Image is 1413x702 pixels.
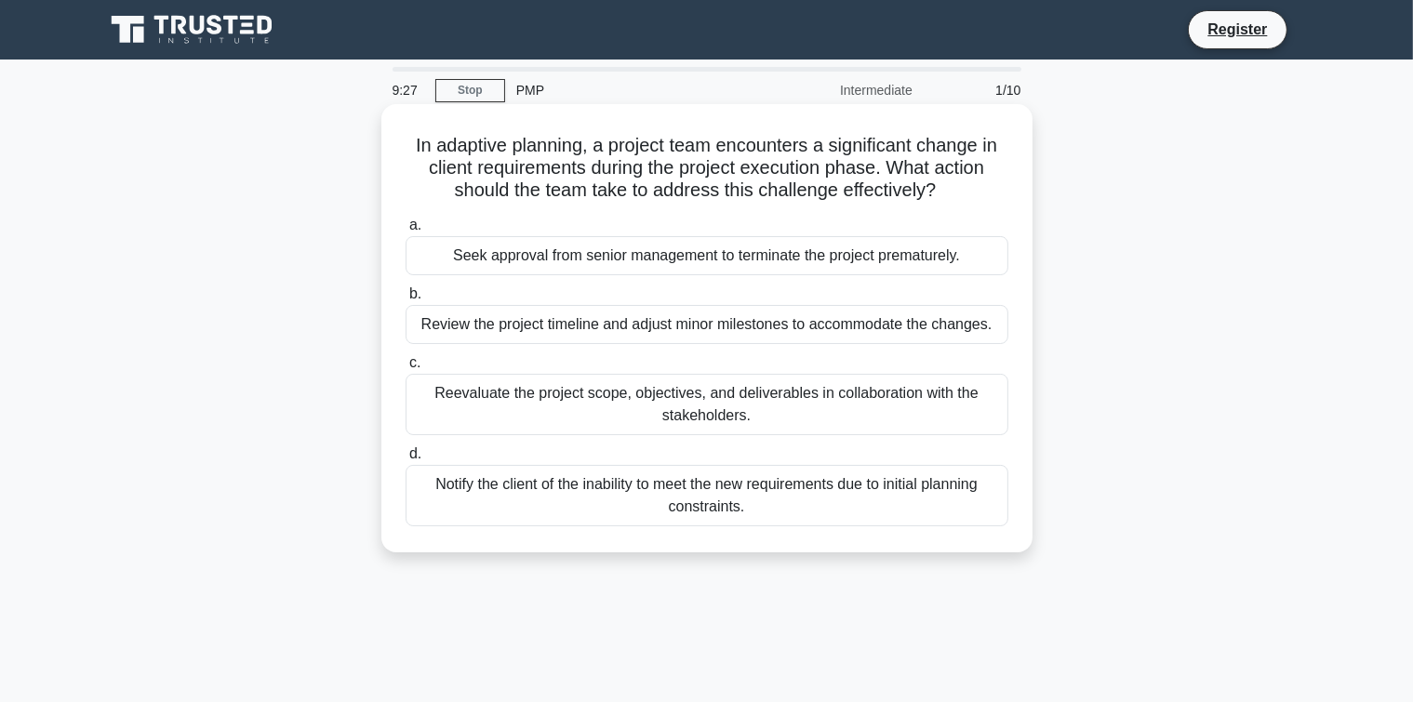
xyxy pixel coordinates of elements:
div: Review the project timeline and adjust minor milestones to accommodate the changes. [406,305,1008,344]
div: 9:27 [381,72,435,109]
div: Seek approval from senior management to terminate the project prematurely. [406,236,1008,275]
h5: In adaptive planning, a project team encounters a significant change in client requirements durin... [404,134,1010,203]
div: PMP [505,72,761,109]
span: c. [409,354,420,370]
a: Register [1196,18,1278,41]
div: Notify the client of the inability to meet the new requirements due to initial planning constraints. [406,465,1008,526]
span: a. [409,217,421,232]
div: Reevaluate the project scope, objectives, and deliverables in collaboration with the stakeholders. [406,374,1008,435]
div: Intermediate [761,72,924,109]
div: 1/10 [924,72,1033,109]
span: d. [409,445,421,461]
span: b. [409,285,421,301]
a: Stop [435,79,505,102]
